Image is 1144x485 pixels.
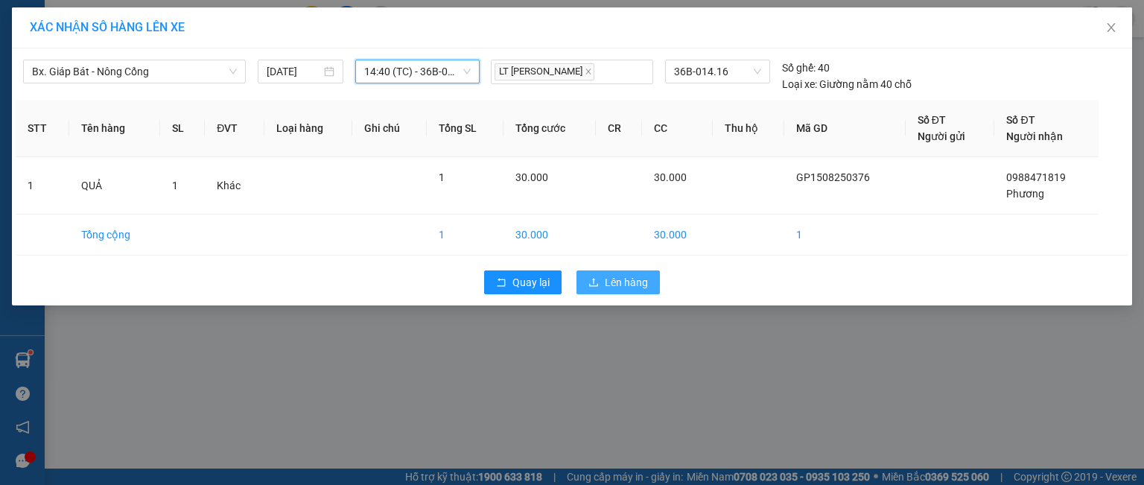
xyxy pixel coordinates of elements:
[1006,188,1044,200] span: Phương
[605,274,648,291] span: Lên hàng
[918,130,965,142] span: Người gửi
[588,277,599,289] span: upload
[16,157,69,215] td: 1
[172,180,178,191] span: 1
[364,60,471,83] span: 14:40 (TC) - 36B-014.16
[1090,7,1132,49] button: Close
[1006,171,1066,183] span: 0988471819
[495,63,594,80] span: LT [PERSON_NAME]
[512,274,550,291] span: Quay lại
[713,100,784,157] th: Thu hộ
[576,270,660,294] button: uploadLên hàng
[1006,130,1063,142] span: Người nhận
[1105,22,1117,34] span: close
[352,100,427,157] th: Ghi chú
[674,60,760,83] span: 36B-014.16
[16,100,69,157] th: STT
[32,60,237,83] span: Bx. Giáp Bát - Nông Cống
[39,63,118,95] span: SĐT XE 0982 184 001
[784,100,906,157] th: Mã GD
[267,63,321,80] input: 15/08/2025
[642,215,713,256] td: 30.000
[585,68,592,75] span: close
[127,77,216,92] span: GP1508250376
[782,60,816,76] span: Số ghế:
[484,270,562,294] button: rollbackQuay lại
[918,114,946,126] span: Số ĐT
[69,100,160,157] th: Tên hàng
[782,76,817,92] span: Loại xe:
[496,277,506,289] span: rollback
[503,100,595,157] th: Tổng cước
[439,171,445,183] span: 1
[160,100,205,157] th: SL
[69,215,160,256] td: Tổng cộng
[784,215,906,256] td: 1
[264,100,352,157] th: Loại hàng
[642,100,713,157] th: CC
[503,215,595,256] td: 30.000
[1006,114,1035,126] span: Số ĐT
[427,215,503,256] td: 1
[427,100,503,157] th: Tổng SL
[654,171,687,183] span: 30.000
[30,20,185,34] span: XÁC NHẬN SỐ HÀNG LÊN XE
[782,60,830,76] div: 40
[596,100,642,157] th: CR
[796,171,870,183] span: GP1508250376
[515,171,548,183] span: 30.000
[782,76,912,92] div: Giường nằm 40 chỗ
[205,157,264,215] td: Khác
[69,157,160,215] td: QUẢ
[38,98,119,130] strong: PHIẾU BIÊN NHẬN
[7,51,30,104] img: logo
[205,100,264,157] th: ĐVT
[32,12,126,60] strong: CHUYỂN PHÁT NHANH ĐÔNG LÝ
